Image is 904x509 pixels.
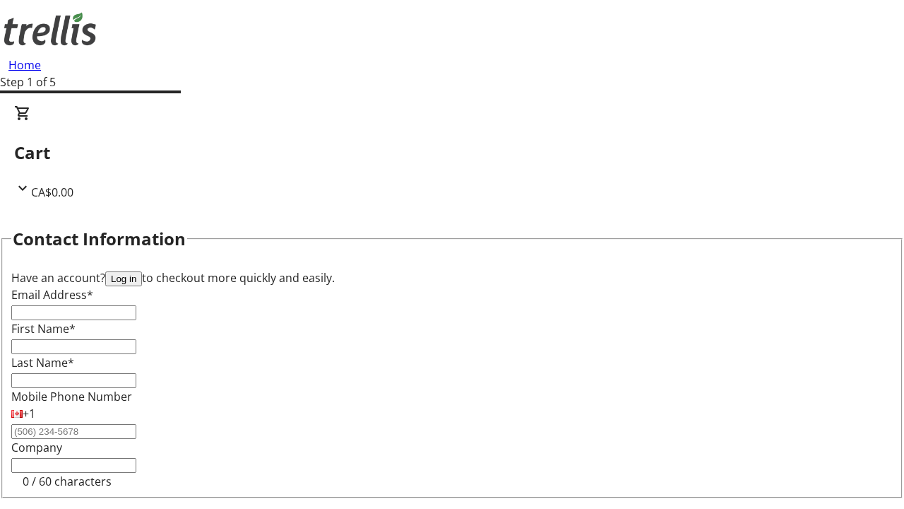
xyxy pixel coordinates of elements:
label: Mobile Phone Number [11,389,132,404]
h2: Cart [14,140,890,165]
label: Last Name* [11,355,74,370]
button: Log in [105,271,142,286]
label: Email Address* [11,287,93,303]
input: (506) 234-5678 [11,424,136,439]
label: Company [11,440,62,455]
div: CartCA$0.00 [14,105,890,201]
h2: Contact Information [13,226,186,252]
label: First Name* [11,321,76,337]
div: Have an account? to checkout more quickly and easily. [11,269,893,286]
tr-character-limit: 0 / 60 characters [23,474,112,489]
span: CA$0.00 [31,185,73,200]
